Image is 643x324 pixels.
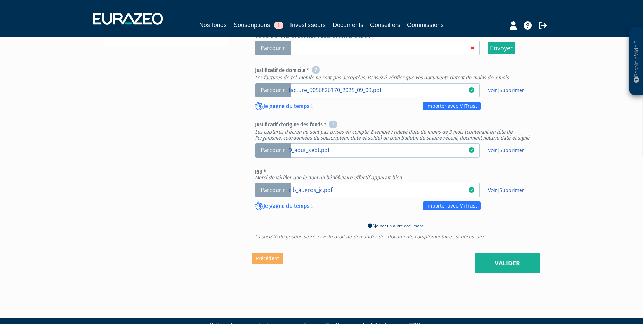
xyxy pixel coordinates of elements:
[255,67,536,81] h6: Justificatif de domicile *
[252,253,283,264] a: Précédent
[488,187,497,193] a: Voir
[255,33,536,39] h6: OU dernier avis d'imposition daté de moins d'un an
[289,86,469,93] a: facture_9056826170_2025_09_09.pdf
[93,13,163,25] img: 1732889491-logotype_eurazeo_blanc_rvb.png
[423,201,481,210] a: Importer avec MiTrust
[469,87,474,93] i: 10/09/2025 13:47
[255,183,291,197] span: Parcourir
[255,174,402,181] em: Merci de vérifier que le nom du bénéficiaire effectif apparait bien
[255,41,291,55] span: Parcourir
[488,42,515,54] input: Envoyer
[199,20,227,31] a: Nos fonds
[255,169,536,181] h6: RIB *
[475,253,540,274] a: Valider
[488,87,497,93] a: Voir
[500,187,524,193] a: Supprimer
[423,102,481,110] a: Importer avec MiTrust
[255,143,291,158] span: Parcourir
[234,20,283,30] a: Souscriptions1
[274,22,283,29] span: 1
[488,87,524,94] span: |
[488,147,497,154] a: Voir
[255,102,313,111] p: Je gagne du temps !
[255,221,536,231] a: Ajouter un autre document
[488,147,524,154] span: |
[255,234,536,239] span: La société de gestion se réserve le droit de demander des documents complémentaires si nécessaire
[469,147,474,153] i: 10/09/2025 16:42
[255,202,313,211] p: Je gagne du temps !
[632,31,640,92] p: Besoin d'aide ?
[500,87,524,93] a: Supprimer
[370,20,400,30] a: Conseillers
[488,187,524,194] span: |
[255,74,509,81] em: Les factures de tel. mobile ne sont pas acceptées. Pensez à vérifier que vos documents datent de ...
[255,129,529,141] em: Les captures d'écran ne sont pas prises en compte. Exemple : relevé daté de moins de 3 mois (cont...
[469,187,474,193] i: 10/09/2025 13:47
[289,186,469,193] a: rib_augros_jc.pdf
[407,20,444,30] a: Commissions
[255,121,536,141] h6: Justificatif d'origine des fonds *
[289,146,469,153] a: 9_aout_sept.pdf
[333,20,363,30] a: Documents
[500,147,524,154] a: Supprimer
[290,20,326,30] a: Investisseurs
[255,83,291,97] span: Parcourir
